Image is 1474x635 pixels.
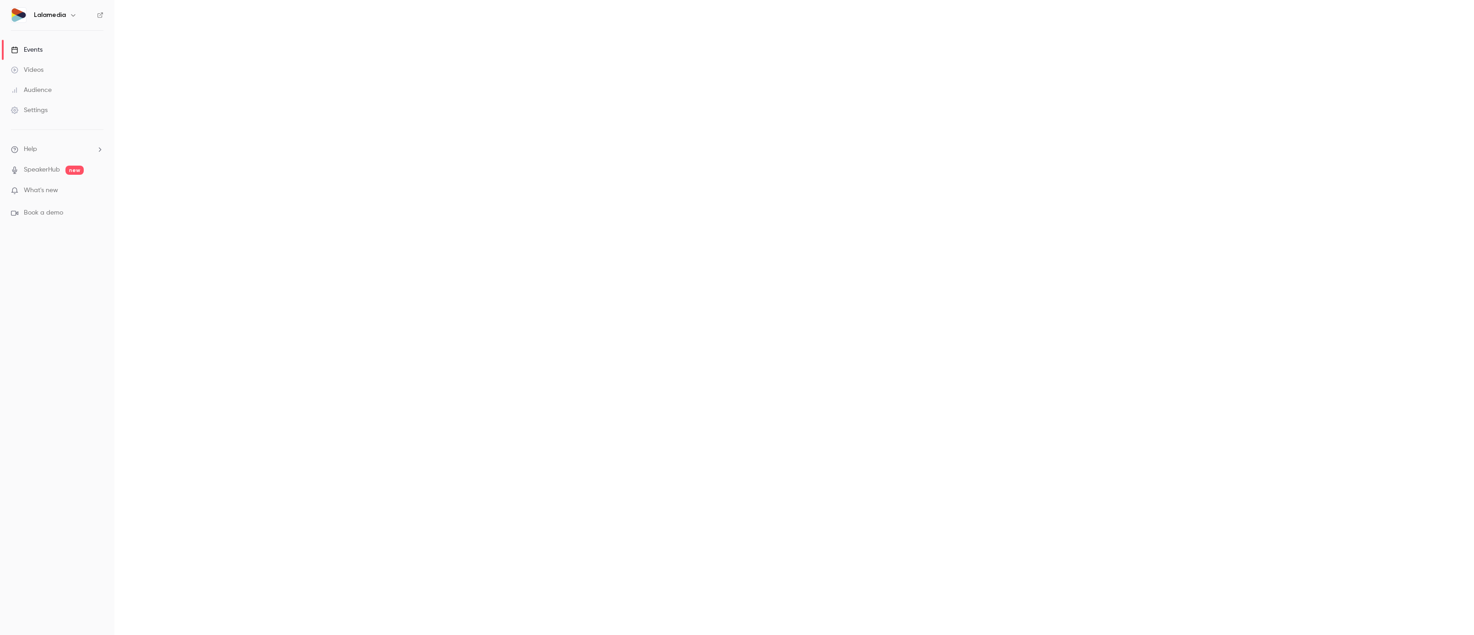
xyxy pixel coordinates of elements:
[11,106,48,115] div: Settings
[11,45,43,54] div: Events
[24,165,60,175] a: SpeakerHub
[65,166,84,175] span: new
[34,11,66,20] h6: Lalamedia
[11,65,43,75] div: Videos
[24,208,63,218] span: Book a demo
[11,8,26,22] img: Lalamedia
[11,145,103,154] li: help-dropdown-opener
[24,186,58,195] span: What's new
[24,145,37,154] span: Help
[11,86,52,95] div: Audience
